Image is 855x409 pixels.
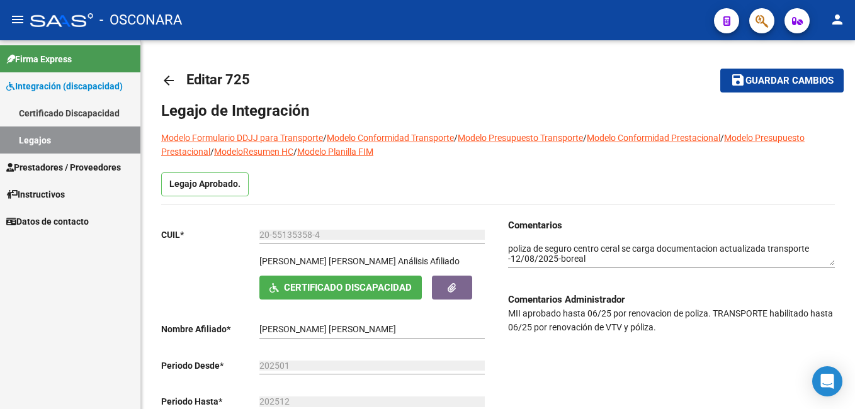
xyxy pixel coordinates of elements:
span: Datos de contacto [6,215,89,228]
span: Prestadores / Proveedores [6,160,121,174]
p: Nombre Afiliado [161,322,259,336]
p: CUIL [161,228,259,242]
a: Modelo Planilla FIM [297,147,373,157]
button: Guardar cambios [720,69,844,92]
a: Modelo Presupuesto Transporte [458,133,583,143]
span: - OSCONARA [99,6,182,34]
p: Legajo Aprobado. [161,172,249,196]
div: Análisis Afiliado [398,254,460,268]
p: Periodo Desde [161,359,259,373]
span: Firma Express [6,52,72,66]
h3: Comentarios [508,218,835,232]
mat-icon: save [730,72,745,87]
span: Instructivos [6,188,65,201]
p: MII aprobado hasta 06/25 por renovacion de poliza. TRANSPORTE habilitado hasta 06/25 por renovaci... [508,306,835,334]
mat-icon: menu [10,12,25,27]
span: Editar 725 [186,72,250,87]
mat-icon: person [830,12,845,27]
div: Open Intercom Messenger [812,366,842,396]
button: Certificado Discapacidad [259,276,422,299]
a: Modelo Conformidad Prestacional [587,133,720,143]
mat-icon: arrow_back [161,73,176,88]
span: Integración (discapacidad) [6,79,123,93]
a: ModeloResumen HC [214,147,293,157]
h1: Legajo de Integración [161,101,835,121]
a: Modelo Formulario DDJJ para Transporte [161,133,323,143]
h3: Comentarios Administrador [508,293,835,306]
p: [PERSON_NAME] [PERSON_NAME] [259,254,396,268]
span: Certificado Discapacidad [284,283,412,294]
span: Guardar cambios [745,76,834,87]
a: Modelo Conformidad Transporte [327,133,454,143]
p: Periodo Hasta [161,395,259,408]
